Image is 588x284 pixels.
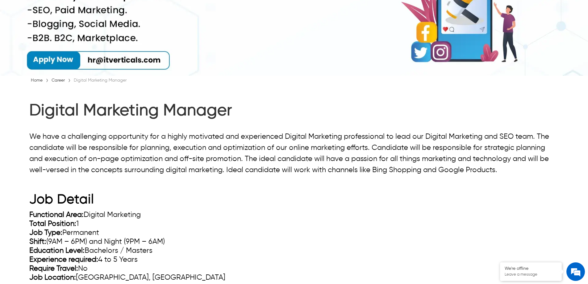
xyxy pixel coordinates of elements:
[29,255,559,264] li: 4 to 5 Years
[29,228,559,237] li: Permanent
[29,265,78,272] strong: Require Travel:
[29,273,559,282] li: [GEOGRAPHIC_DATA], [GEOGRAPHIC_DATA]
[29,219,559,228] li: 1
[29,211,84,218] strong: Functional Area:
[29,78,44,83] a: Home
[101,3,116,18] div: Minimize live chat window
[29,247,85,254] strong: Education Level:
[29,192,559,210] h2: Job Detail
[32,35,104,43] div: Leave a message
[72,77,128,83] div: Digital Marketing Manager
[46,76,48,85] span: ›
[68,76,71,85] span: ›
[29,237,559,246] li: (9AM – 6PM) and Night (9PM – 6AM)
[10,37,26,40] img: logo_Zg8I0qSkbAqR2WFHt3p6CTuqpyXMFPubPcD2OT02zFN43Cy9FUNNG3NEPhM_Q1qe_.png
[505,272,557,277] p: Leave a message
[29,246,559,255] li: Bachelors / Masters
[29,229,62,236] strong: Job Type:
[29,264,559,273] li: No
[29,220,76,227] strong: Total Position:
[43,162,47,166] img: salesiqlogo_leal7QplfZFryJ6FIlVepeu7OftD7mt8q6exU6-34PB8prfIgodN67KcxXM9Y7JQ_.png
[505,266,557,271] div: We're offline
[90,190,112,199] em: Submit
[29,274,76,281] strong: Job Location:
[29,131,559,176] p: We have a challenging opportunity for a highly motivated and experienced Digital Marketing profes...
[29,101,559,124] h1: Digital Marketing Manager
[29,238,46,245] strong: Shift:
[13,78,108,140] span: We are offline. Please leave us a message.
[29,210,559,219] li: Digital Marketing
[50,78,66,83] a: Career
[29,256,98,263] strong: Experience required:
[3,169,118,190] textarea: Type your message and click 'Submit'
[48,162,78,166] em: Driven by SalesIQ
